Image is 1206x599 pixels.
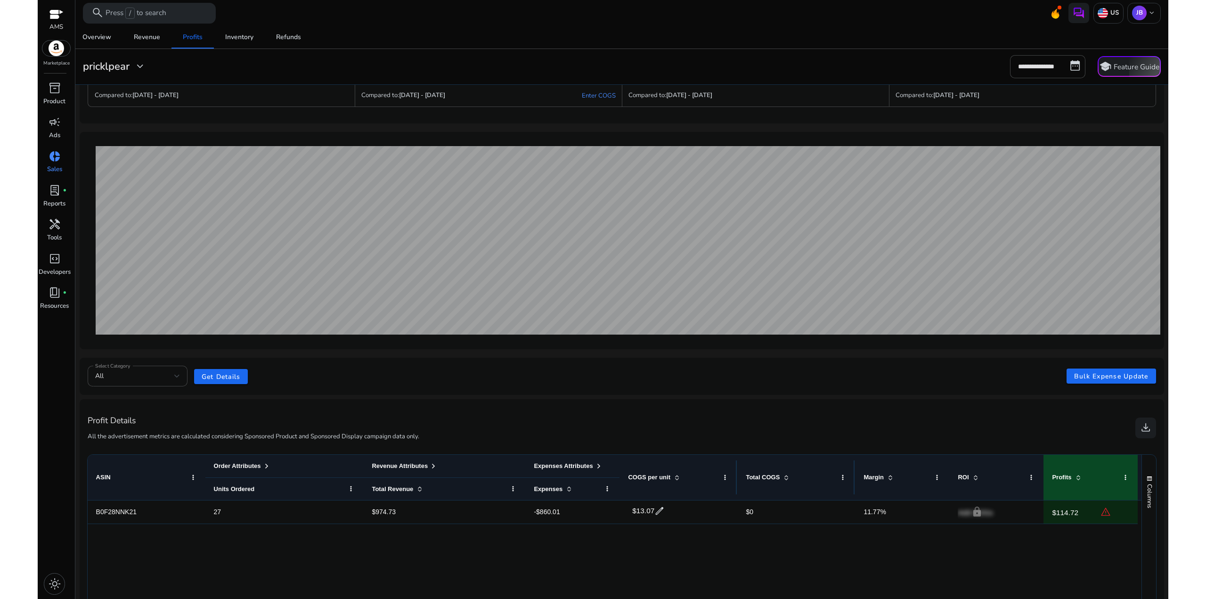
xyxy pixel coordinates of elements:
[96,508,137,516] span: B0F28NNK21
[38,216,71,250] a: handymanTools
[666,91,712,99] b: [DATE] - [DATE]
[49,184,61,197] span: lab_profile
[43,97,65,107] p: Product
[534,485,562,492] span: Expenses
[958,474,969,481] span: ROI
[42,41,71,56] img: amazon.svg
[43,60,70,67] p: Marketplace
[125,8,134,19] span: /
[225,34,253,41] div: Inventory
[38,250,71,284] a: code_blocksDevelopers
[628,474,670,481] span: COGS per unit
[896,91,979,100] p: Compared to:
[91,7,104,19] span: search
[96,474,111,481] span: ASIN
[132,91,179,99] b: [DATE] - [DATE]
[214,485,255,492] span: Units Ordered
[63,189,67,193] span: fiber_manual_record
[654,506,665,516] span: edit
[95,363,130,369] mat-label: Select Category
[1132,6,1147,20] p: JB
[933,91,979,99] b: [DATE] - [DATE]
[361,91,445,100] p: Compared to:
[49,23,64,32] p: AMS
[88,432,419,442] p: All the advertisement metrics are calculated considering Sponsored Product and Sponsored Display ...
[95,91,179,100] p: Compared to:
[746,474,780,481] span: Total COGS
[276,34,301,41] div: Refunds
[582,92,616,100] a: Enter COGS
[38,285,71,319] a: book_4fiber_manual_recordResources
[864,474,884,481] span: Margin
[49,131,60,140] p: Ads
[63,291,67,295] span: fiber_manual_record
[1052,474,1071,481] span: Profits
[39,268,71,277] p: Developers
[38,182,71,216] a: lab_profilefiber_manual_recordReports
[1074,371,1149,381] span: Bulk Expense Update
[43,199,65,209] p: Reports
[214,462,261,469] span: Order Attributes
[47,233,62,243] p: Tools
[38,80,71,114] a: inventory_2Product
[1108,9,1118,17] p: US
[534,508,560,516] span: -$860.01
[38,114,71,148] a: campaignAds
[40,302,69,311] p: Resources
[47,165,62,174] p: Sales
[183,34,203,41] div: Profits
[49,253,61,265] span: code_blocks
[106,8,166,19] p: Press to search
[82,34,111,41] div: Overview
[1135,418,1156,438] button: download
[372,508,396,516] span: $974.73
[214,508,221,516] span: 27
[372,485,413,492] span: Total Revenue
[1067,369,1156,384] button: Bulk Expense Update
[49,150,61,163] span: donut_small
[1100,507,1111,517] span: warning
[1099,60,1111,73] span: school
[134,60,146,73] span: expand_more
[746,508,753,516] span: $0
[83,60,130,73] h3: pricklpear
[1145,484,1154,508] span: Columns
[628,91,712,100] p: Compared to:
[49,116,61,128] span: campaign
[632,507,654,515] span: $13.07
[49,218,61,230] span: handyman
[372,462,428,469] span: Revenue Attributes
[399,91,445,99] b: [DATE] - [DATE]
[49,82,61,94] span: inventory_2
[49,287,61,299] span: book_4
[134,34,160,41] div: Revenue
[1098,56,1161,77] button: schoolFeature Guide
[194,369,248,384] button: Get Details
[38,148,71,182] a: donut_smallSales
[95,371,104,380] span: All
[864,508,886,516] span: 11.77%
[534,462,593,469] span: Expenses Attributes
[1052,503,1078,522] p: $114.72
[88,416,419,426] h4: Profit Details
[958,503,1035,522] p: Add COGs
[1098,8,1108,18] img: us.svg
[1114,62,1159,72] p: Feature Guide
[1148,9,1156,17] span: keyboard_arrow_down
[1140,421,1152,434] span: download
[49,578,61,590] span: light_mode
[202,372,241,382] span: Get Details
